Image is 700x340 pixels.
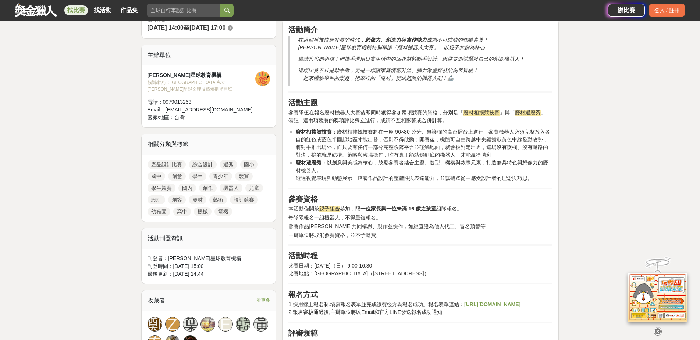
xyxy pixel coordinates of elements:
span: 每隊限報名一組機器人，不得重複報名。 [288,215,381,220]
span: ， [435,175,440,181]
strong: 評審規範 [288,329,318,337]
a: 學生競賽 [148,184,175,192]
strong: 廢材選廢秀： [296,160,327,166]
span: [PERSON_NAME]星球教育機構特別舉辦「廢材機器人大賽」，以親子共創為核心 [298,45,484,50]
a: 國小 [240,160,258,169]
a: 設計 [148,195,165,204]
span: ， [481,160,486,166]
a: 設計競賽 [230,195,258,204]
a: 找比賽 [64,5,88,15]
div: 最後更新： [DATE] 14:44 [148,270,270,278]
a: 兒童 [245,184,263,192]
strong: 活動主題 [288,99,318,107]
a: 找活動 [91,5,114,15]
span: [DATE] 14:00 [148,25,184,31]
strong: 實作能力 [406,37,427,43]
a: 國中 [148,172,165,181]
span: 參加，限 組隊報名。 [340,206,462,212]
a: 青少年 [209,172,232,181]
span: 台灣 [174,114,185,120]
a: 創作 [199,184,217,192]
a: 國內 [178,184,196,192]
a: 廢材 [189,195,206,204]
a: [URL][DOMAIN_NAME] [464,301,520,307]
p: 參賽隊伍在報名廢材機器人大賽後即同時獲得參加兩項競賽的資格 分別是「 」與「 」 備註 : 這兩項競賽的獎項評比獨立進行 成績不互相影響或合併計算。 [288,109,552,124]
span: 收藏者 [148,297,165,304]
div: 刊登時間： [DATE] 15:00 [148,262,270,270]
a: 辦比賽 [608,4,645,17]
span: ， [373,160,378,166]
span: [DATE] 17:00 [189,25,225,31]
a: 高中 [173,207,191,216]
strong: 想像力、創造力 [365,37,401,43]
span: ， [375,117,380,123]
strong: 報名方式 [288,290,318,298]
span: 一起來體驗學習的樂趣，把家裡的「廢材」變成超酷的機器人吧！🦾 [298,75,454,81]
span: 邀請爸爸媽和孩子們攜手運用日常生活中的回收材料動手設計、組裝並測試屬於自己的創意機器人！ [298,56,525,62]
span: 在這個科技快速發展的時代， 與 成為不可或缺的關鍵素養！ [298,37,488,43]
a: Avatar [200,317,215,332]
img: Avatar [201,317,215,331]
strong: 參賽資格 [288,195,318,203]
a: 機器人 [220,184,242,192]
span: ， [438,110,443,116]
a: 鄭 [148,317,162,332]
a: 競賽 [235,172,253,181]
span: 參賽作品[PERSON_NAME]共同構思、製作並操作，如經查證為他人代工、冒名頂替等， [288,223,490,229]
a: 創客 [168,195,186,204]
a: 幼稚園 [148,207,170,216]
li: 廢材相撲競技賽將在一座 90×80 公分、無護欄的高台擂台上進行，參賽機器人必須完整放入各自的紅色或藍色半圓起始區才能出發，否則不得啟動；開賽後，機體可自由跨越中央鋸齒狀黃色中線發動攻勢，將對手... [296,128,552,159]
div: 活動刊登資訊 [142,228,276,249]
p: 比賽日期：[DATE]（日） 9:00-16:30 比賽地點：[GEOGRAPHIC_DATA]（[STREET_ADDRESS]） [288,262,552,277]
span: ， [352,175,358,181]
div: Email： [EMAIL_ADDRESS][DOMAIN_NAME] [148,106,256,114]
span: 親子組合 [319,206,340,212]
div: 登入 / 註冊 [649,4,685,17]
div: 電話： 0979013263 [148,98,256,106]
a: 創意 [168,172,186,181]
a: 藝術 [209,195,227,204]
strong: 活動簡介 [288,26,318,34]
a: 黃 [253,317,268,332]
span: 徵件期間 [148,17,167,23]
a: 機械 [194,207,212,216]
a: 綜合設計 [189,160,217,169]
div: 刊登者： [PERSON_NAME]星球教育機構 [148,255,270,262]
div: 相關分類與標籤 [142,134,276,155]
a: 韓 [236,317,250,332]
div: 主辦單位 [142,45,276,65]
li: 以創意與美感為核心 鼓勵參賽者結合主題、造型、機構與敘事元素 打造兼具特色與想像力的廢材機器人。 透過視覺表現與動態展示 培養作品設計的整體性與表達能力 並讓觀眾從中感受設計者的理念與巧思。 [296,159,552,182]
strong: 一位家長與一位未滿 16 歲之孩童 [360,206,436,212]
div: [PERSON_NAME]星球教育機構 [148,71,256,79]
p: 1.採用線上報名制,塡寫報名表單並完成繳費後方為報名成功。報名表單連結： 2.報名審核通過後,主辦單位將以Email和官方LINE發送報名成功通知 [288,301,552,316]
a: Z [165,317,180,332]
strong: 活動時程 [288,252,318,260]
span: 看更多 [257,296,270,304]
span: 至 [184,25,189,31]
img: d2146d9a-e6f6-4337-9592-8cefde37ba6b.png [628,273,687,322]
a: 學生 [189,172,206,181]
span: 國家/地區： [148,114,175,120]
input: 全球自行車設計比賽 [147,4,220,17]
span: 廢材相撲競技賽 [463,110,500,116]
a: 產品設計比賽 [148,160,186,169]
a: 作品集 [117,5,141,15]
span: 廢材選廢秀 [515,110,541,116]
strong: 廢材相撲競技賽： [296,129,337,135]
a: 電機 [214,207,232,216]
span: 本活動僅開放 [288,206,319,212]
a: E [218,317,233,332]
span: 主辦單位將取消參賽資格，並不予退費。 [288,232,381,238]
a: 選秀 [220,160,237,169]
a: 葉 [183,317,198,332]
div: 協辦/執行： [GEOGRAPHIC_DATA]私立[PERSON_NAME]星球文理技藝短期補習班 [148,79,256,92]
span: 這場比賽不只是動手做，更是一場讓家庭情感升溫、腦力激盪齊發的創客冒險！ [298,67,478,73]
